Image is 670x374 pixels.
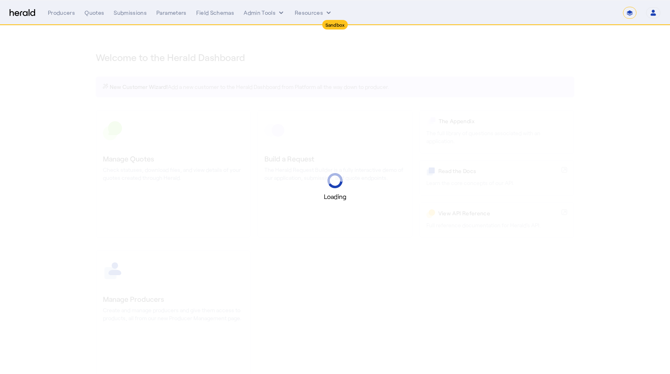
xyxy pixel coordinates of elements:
[85,9,104,17] div: Quotes
[295,9,333,17] button: Resources dropdown menu
[10,9,35,17] img: Herald Logo
[322,20,348,30] div: Sandbox
[156,9,187,17] div: Parameters
[244,9,285,17] button: internal dropdown menu
[48,9,75,17] div: Producers
[114,9,147,17] div: Submissions
[196,9,235,17] div: Field Schemas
